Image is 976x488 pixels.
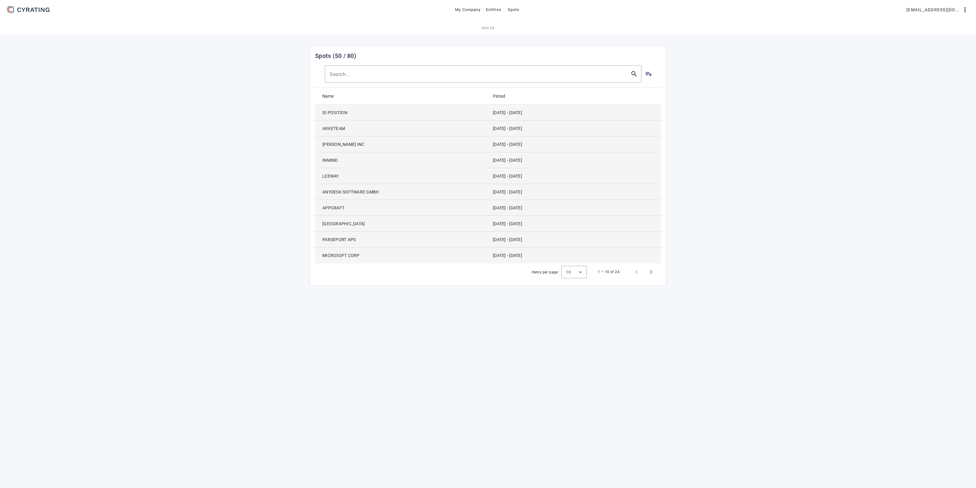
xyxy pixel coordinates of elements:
[322,125,345,132] span: ARKETEAM
[488,216,661,232] mat-cell: [DATE] - [DATE]
[315,51,356,61] mat-card-title: Spots (50 / 80)
[488,105,661,121] mat-cell: [DATE] - [DATE]
[322,110,347,116] span: ID POSITION
[627,70,641,78] mat-icon: search
[488,121,661,136] mat-cell: [DATE] - [DATE]
[322,93,339,99] div: Name
[486,5,501,15] span: Entities
[645,70,652,78] mat-icon: playlist_add
[508,5,520,15] span: Spots
[483,4,504,15] button: Entities
[488,136,661,152] mat-cell: [DATE] - [DATE]
[904,4,971,15] button: [EMAIL_ADDRESS][DOMAIN_NAME]
[322,252,360,258] span: MICROSOFT CORP
[532,269,559,275] div: Items per page:
[330,71,350,77] mat-label: Search...
[488,168,661,184] mat-cell: [DATE] - [DATE]
[455,5,481,15] span: My Company
[488,232,661,248] mat-cell: [DATE] - [DATE]
[488,248,661,263] mat-cell: [DATE] - [DATE]
[482,27,495,30] span: Spots
[322,189,379,195] span: ANYDESK SOFTWARE GMBH
[493,93,511,99] div: Period
[322,205,344,211] span: APPCRAFT
[488,152,661,168] mat-cell: [DATE] - [DATE]
[322,173,339,179] span: LEEWAY
[6,470,52,485] iframe: Ouvre un widget dans lequel vous pouvez trouver plus d’informations
[17,8,50,12] g: CYRATING
[322,221,365,227] span: [GEOGRAPHIC_DATA]
[906,5,961,15] span: [EMAIL_ADDRESS][DOMAIN_NAME]
[961,6,969,13] mat-icon: more_vert
[322,93,334,99] div: Name
[453,4,483,15] button: My Company
[488,200,661,216] mat-cell: [DATE] - [DATE]
[644,265,658,279] button: Next page
[598,269,619,275] div: 1 – 10 of 24
[322,157,338,163] span: INMIND
[629,265,644,279] button: Previous page
[504,4,523,15] button: Spots
[488,184,661,200] mat-cell: [DATE] - [DATE]
[322,237,356,243] span: PARSEPORT APS
[493,93,505,99] div: Period
[322,141,364,147] span: [PERSON_NAME] INC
